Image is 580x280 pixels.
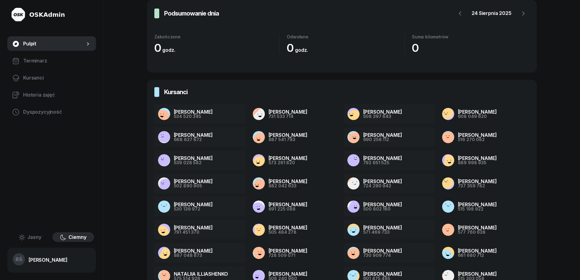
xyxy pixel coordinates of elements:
[9,232,51,242] button: Jasny
[363,248,402,253] div: [PERSON_NAME]
[363,184,402,188] div: 724 290 942
[458,271,497,276] div: [PERSON_NAME]
[7,54,96,68] a: Terminarz
[11,7,26,22] img: logo-light@2x.png
[269,184,308,188] div: 882 042 633
[363,207,402,211] div: 500 802 160
[23,91,91,99] span: Historia zajęć
[162,47,175,53] small: godz.
[363,179,402,184] div: [PERSON_NAME]
[458,109,497,114] div: [PERSON_NAME]
[363,202,402,207] div: [PERSON_NAME]
[23,74,91,82] span: Kursanci
[269,202,308,207] div: [PERSON_NAME]
[269,179,308,184] div: [PERSON_NAME]
[174,207,213,211] div: 530 139 972
[363,114,402,119] div: 508 397 643
[174,202,213,207] div: [PERSON_NAME]
[16,257,22,262] span: RŚ
[458,184,497,188] div: 737 359 782
[269,156,308,161] div: [PERSON_NAME]
[174,133,213,137] div: [PERSON_NAME]
[7,71,96,85] a: Kursanci
[174,225,213,230] div: [PERSON_NAME]
[154,41,178,55] span: 0
[269,137,308,142] div: 887 541 793
[458,230,497,234] div: 577 760 638
[363,109,402,114] div: [PERSON_NAME]
[27,233,41,241] span: Jasny
[23,57,91,65] span: Terminarz
[470,9,514,17] div: 24 sierpnia 2025
[363,271,402,276] div: [PERSON_NAME]
[458,114,497,119] div: 608 049 620
[154,34,279,39] div: Zakończone
[458,133,497,137] div: [PERSON_NAME]
[269,230,308,234] div: 505 484 278
[363,156,402,161] div: [PERSON_NAME]
[174,179,213,184] div: [PERSON_NAME]
[269,133,308,137] div: [PERSON_NAME]
[174,114,213,119] div: 534 520 345
[269,253,308,257] div: 728 509 071
[458,179,497,184] div: [PERSON_NAME]
[164,9,219,18] h3: Podsumowanie dnia
[174,253,213,257] div: 887 048 873
[52,232,94,242] button: Ciemny
[287,34,404,39] div: Odwołane
[174,156,213,161] div: [PERSON_NAME]
[269,225,308,230] div: [PERSON_NAME]
[7,37,96,51] a: Pulpit
[269,207,308,211] div: 691 225 088
[269,109,308,114] div: [PERSON_NAME]
[174,271,228,276] div: NATALIIA ILLIASHENKO
[29,10,65,19] div: OSKAdmin
[458,161,497,165] div: 889 998 935
[458,225,497,230] div: [PERSON_NAME]
[458,253,497,257] div: 661 680 712
[23,108,91,116] span: Dyspozycyjność
[174,230,213,234] div: 791 451 370
[174,248,213,253] div: [PERSON_NAME]
[174,161,213,165] div: 539 028 582
[69,233,86,241] span: Ciemny
[269,248,308,253] div: [PERSON_NAME]
[174,137,213,142] div: 668 627 872
[363,137,402,142] div: 690 258 112
[363,230,402,234] div: 571 469 733
[23,40,85,48] span: Pulpit
[458,248,497,253] div: [PERSON_NAME]
[7,105,96,119] a: Dyspozycyjność
[412,42,529,54] div: 0
[412,34,529,39] div: Suma kilometrów
[29,257,68,262] div: [PERSON_NAME]
[269,271,308,276] div: [PERSON_NAME]
[269,161,308,165] div: 573 261 820
[363,161,402,165] div: 792 651 525
[164,87,188,97] h3: Kursanci
[363,225,402,230] div: [PERSON_NAME]
[287,41,311,55] span: 0
[295,47,308,53] small: godz.
[174,109,213,114] div: [PERSON_NAME]
[363,253,402,257] div: 730 909 774
[458,137,497,142] div: 516 270 082
[363,133,402,137] div: [PERSON_NAME]
[458,202,497,207] div: [PERSON_NAME]
[458,207,497,211] div: 515 198 922
[7,88,96,102] a: Historia zajęć
[269,114,308,119] div: 731 533 714
[458,156,497,161] div: [PERSON_NAME]
[174,184,213,188] div: 502 890 905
